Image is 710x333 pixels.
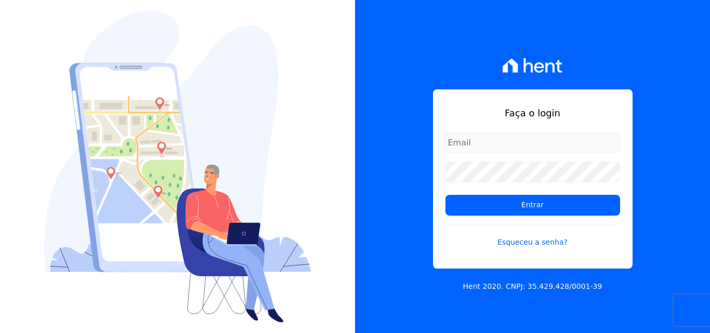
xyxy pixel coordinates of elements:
p: Hent 2020. CNPJ: 35.429.428/0001-39 [463,281,602,292]
h1: Faça o login [445,106,620,120]
input: Email [445,132,620,153]
img: Login [44,10,311,323]
a: Esqueceu a senha? [445,224,620,248]
input: Entrar [445,195,620,216]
